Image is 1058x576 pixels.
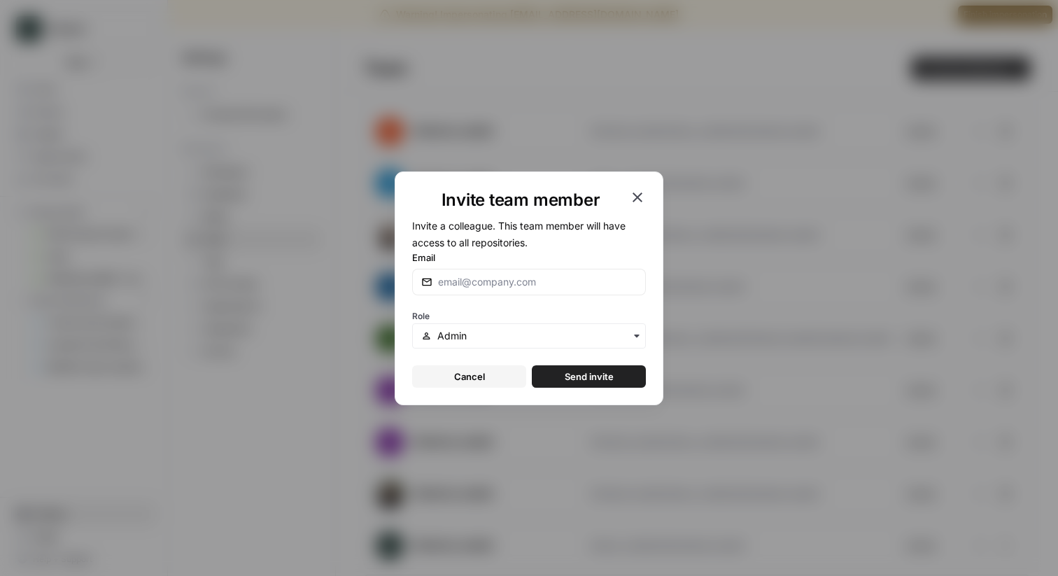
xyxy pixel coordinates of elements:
span: Invite a colleague. This team member will have access to all repositories. [412,220,626,248]
span: Cancel [454,370,485,384]
span: Send invite [565,370,614,384]
input: Admin [437,329,637,343]
span: Role [412,311,430,321]
button: Send invite [532,365,646,388]
h1: Invite team member [412,189,629,211]
label: Email [412,251,646,265]
input: email@company.com [438,275,637,289]
button: Cancel [412,365,526,388]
